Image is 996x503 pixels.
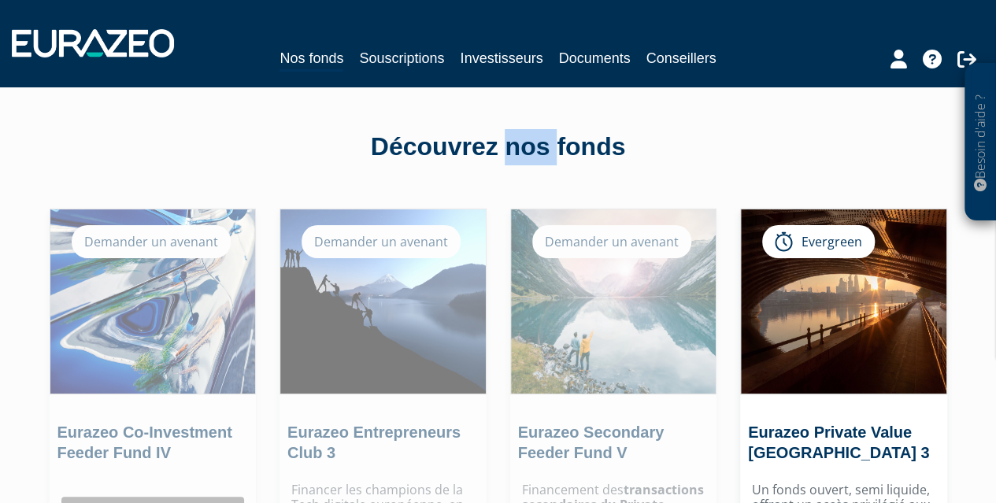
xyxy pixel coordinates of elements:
[287,423,461,461] a: Eurazeo Entrepreneurs Club 3
[280,209,486,394] img: Eurazeo Entrepreneurs Club 3
[359,47,444,69] a: Souscriptions
[518,423,665,461] a: Eurazeo Secondary Feeder Fund V
[646,47,716,69] a: Conseillers
[511,209,716,394] img: Eurazeo Secondary Feeder Fund V
[302,225,461,258] div: Demander un avenant
[12,29,174,57] img: 1732889491-logotype_eurazeo_blanc_rvb.png
[741,209,946,394] img: Eurazeo Private Value Europe 3
[72,225,231,258] div: Demander un avenant
[559,47,631,69] a: Documents
[748,423,929,461] a: Eurazeo Private Value [GEOGRAPHIC_DATA] 3
[50,209,256,394] img: Eurazeo Co-Investment Feeder Fund IV
[532,225,691,258] div: Demander un avenant
[280,47,343,72] a: Nos fonds
[57,423,232,461] a: Eurazeo Co-Investment Feeder Fund IV
[762,225,875,258] div: Evergreen
[50,129,947,165] div: Découvrez nos fonds
[460,47,542,69] a: Investisseurs
[972,72,990,213] p: Besoin d'aide ?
